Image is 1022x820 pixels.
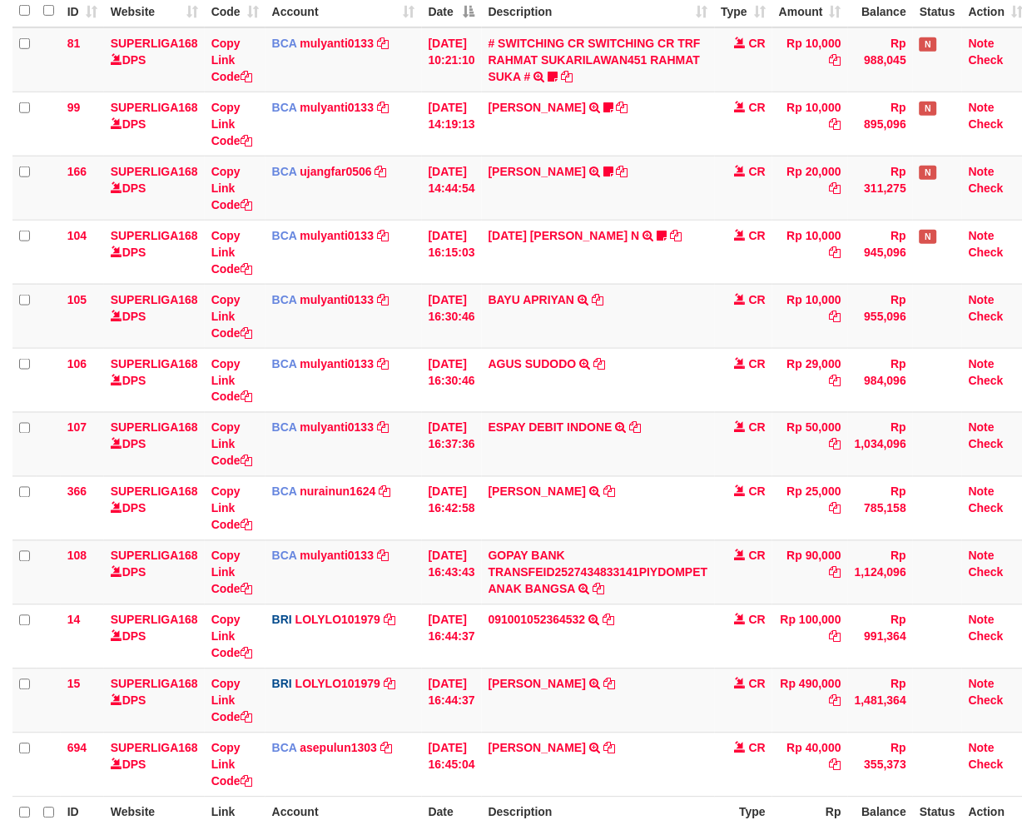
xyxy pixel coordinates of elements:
td: Rp 785,158 [848,476,913,540]
td: [DATE] 10:21:10 [422,27,482,92]
span: CR [749,357,766,370]
a: Copy Link Code [211,357,252,404]
a: [PERSON_NAME] [489,165,586,178]
a: Copy Link Code [211,678,252,724]
a: Copy LOLYLO101979 to clipboard [384,614,395,627]
a: Check [969,374,1004,387]
span: CR [749,485,766,499]
td: DPS [104,156,205,220]
td: Rp 355,373 [848,733,913,797]
a: Copy Link Code [211,37,252,83]
a: [PERSON_NAME] [489,678,586,691]
td: Rp 100,000 [772,604,848,668]
span: BCA [272,101,297,114]
a: Copy MUHAMMAD REZA to clipboard [617,101,628,114]
a: Note [969,229,995,242]
td: Rp 10,000 [772,27,848,92]
a: Copy Link Code [211,229,252,276]
span: Has Note [920,102,936,116]
td: Rp 945,096 [848,220,913,284]
span: Has Note [920,230,936,244]
span: BCA [272,485,297,499]
td: Rp 90,000 [772,540,848,604]
td: DPS [104,733,205,797]
td: DPS [104,348,205,412]
a: ujangfar0506 [300,165,372,178]
span: 105 [67,293,87,306]
span: 106 [67,357,87,370]
a: Note [969,357,995,370]
span: CR [749,293,766,306]
a: BAYU APRIYAN [489,293,574,306]
span: BCA [272,293,297,306]
span: BCA [272,357,297,370]
td: Rp 895,096 [848,92,913,156]
a: [PERSON_NAME] [489,742,586,755]
td: [DATE] 16:44:37 [422,604,482,668]
a: ESPAY DEBIT INDONE [489,421,613,435]
span: 104 [67,229,87,242]
a: Check [969,758,1004,772]
a: Copy Link Code [211,614,252,660]
a: Copy Rp 490,000 to clipboard [830,694,841,708]
a: SUPERLIGA168 [111,549,198,563]
a: Copy Rp 10,000 to clipboard [830,117,841,131]
a: Copy asepulun1303 to clipboard [380,742,392,755]
a: Copy Rp 90,000 to clipboard [830,566,841,579]
a: [PERSON_NAME] [489,101,586,114]
span: Has Note [920,166,936,180]
td: Rp 988,045 [848,27,913,92]
span: BCA [272,229,297,242]
span: CR [749,229,766,242]
a: mulyanti0133 [300,421,375,435]
td: [DATE] 16:15:03 [422,220,482,284]
a: mulyanti0133 [300,37,375,50]
a: Check [969,694,1004,708]
td: DPS [104,668,205,733]
a: SUPERLIGA168 [111,678,198,691]
a: Copy mulyanti0133 to clipboard [377,229,389,242]
td: Rp 40,000 [772,733,848,797]
a: mulyanti0133 [300,357,375,370]
a: SUPERLIGA168 [111,614,198,627]
a: Check [969,181,1004,195]
a: SUPERLIGA168 [111,293,198,306]
a: mulyanti0133 [300,229,375,242]
a: Check [969,630,1004,644]
a: Copy Link Code [211,485,252,532]
span: CR [749,101,766,114]
a: Note [969,101,995,114]
a: SUPERLIGA168 [111,485,198,499]
a: Copy mulyanti0133 to clipboard [377,37,389,50]
a: Copy Rp 10,000 to clipboard [830,246,841,259]
a: Copy Link Code [211,293,252,340]
a: Copy ZUL FIRMAN N to clipboard [670,229,682,242]
span: Has Note [920,37,936,52]
a: Copy MUHAMMAD ADE to clipboard [603,678,615,691]
a: Copy Rp 20,000 to clipboard [830,181,841,195]
a: Copy VARLIND PETRUS to clipboard [603,742,615,755]
a: Copy ESPAY DEBIT INDONE to clipboard [630,421,642,435]
td: Rp 1,124,096 [848,540,913,604]
td: Rp 10,000 [772,284,848,348]
a: [PERSON_NAME] [489,485,586,499]
span: CR [749,678,766,691]
a: GOPAY BANK TRANSFEID2527434833141PIYDOMPET ANAK BANGSA [489,549,708,596]
a: Copy AGUS SUDODO to clipboard [593,357,605,370]
a: SUPERLIGA168 [111,37,198,50]
td: DPS [104,92,205,156]
a: Note [969,614,995,627]
a: Copy Rp 10,000 to clipboard [830,53,841,67]
a: SUPERLIGA168 [111,165,198,178]
td: [DATE] 16:44:37 [422,668,482,733]
span: 166 [67,165,87,178]
a: SUPERLIGA168 [111,421,198,435]
td: DPS [104,540,205,604]
a: Copy Link Code [211,549,252,596]
td: Rp 10,000 [772,92,848,156]
span: 81 [67,37,81,50]
span: CR [749,549,766,563]
span: BCA [272,549,297,563]
td: Rp 50,000 [772,412,848,476]
a: Check [969,53,1004,67]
